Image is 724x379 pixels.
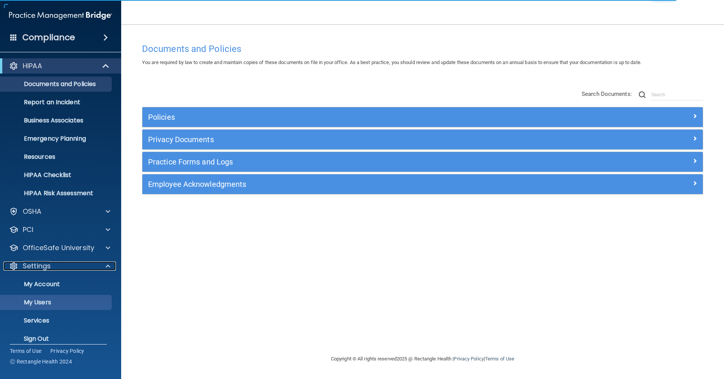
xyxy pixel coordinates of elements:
p: OfficeSafe University [23,243,94,252]
a: Policies [148,111,697,123]
div: Copyright © All rights reserved 2025 @ Rectangle Health | | [284,347,561,371]
a: PCI [9,225,110,234]
p: Resources [5,153,108,161]
h5: Policies [148,113,557,121]
p: Emergency Planning [5,135,108,143]
p: OSHA [23,207,42,216]
p: Services [5,317,108,324]
a: Privacy Policy [454,356,484,362]
span: You are required by law to create and maintain copies of these documents on file in your office. ... [142,60,641,65]
p: Settings [23,262,51,271]
input: Search [651,89,703,100]
a: OfficeSafe University [9,243,110,252]
a: Settings [9,262,110,271]
span: Ⓒ Rectangle Health 2024 [10,358,72,365]
img: PMB logo [9,8,112,23]
iframe: Drift Widget Chat Controller [593,325,715,356]
a: Employee Acknowledgments [148,178,697,190]
p: Sign Out [5,335,108,343]
a: HIPAA [9,61,110,70]
a: Practice Forms and Logs [148,156,697,168]
a: Privacy Policy [50,347,84,355]
p: Report an Incident [5,99,108,106]
p: Business Associates [5,117,108,124]
img: ic-search.3b580494.png [639,91,646,98]
p: PCI [23,225,33,234]
h5: Privacy Documents [148,135,557,144]
p: My Account [5,280,108,288]
span: Search Documents: [582,91,632,97]
p: HIPAA Checklist [5,171,108,179]
p: HIPAA Risk Assessment [5,189,108,197]
h4: Compliance [22,32,75,43]
a: Terms of Use [485,356,514,362]
p: My Users [5,299,108,306]
h5: Practice Forms and Logs [148,158,557,166]
a: OSHA [9,207,110,216]
h5: Employee Acknowledgments [148,180,557,188]
a: Terms of Use [10,347,41,355]
p: Documents and Policies [5,80,108,88]
a: Privacy Documents [148,133,697,146]
h4: Documents and Policies [142,44,703,54]
p: HIPAA [23,61,42,70]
